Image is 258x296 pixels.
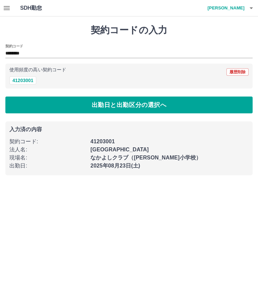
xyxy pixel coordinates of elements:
[5,25,253,36] h1: 契約コードの入力
[5,97,253,113] button: 出勤日と出勤区分の選択へ
[90,155,201,160] b: なかよしクラブ（[PERSON_NAME]小学校）
[9,76,36,84] button: 41203001
[5,43,23,49] h2: 契約コード
[90,147,149,152] b: [GEOGRAPHIC_DATA]
[90,139,115,144] b: 41203001
[9,68,66,72] p: 使用頻度の高い契約コード
[9,162,86,170] p: 出勤日 :
[9,146,86,154] p: 法人名 :
[90,163,140,169] b: 2025年08月23日(土)
[226,68,249,76] button: 履歴削除
[9,138,86,146] p: 契約コード :
[9,127,249,132] p: 入力済の内容
[9,154,86,162] p: 現場名 :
